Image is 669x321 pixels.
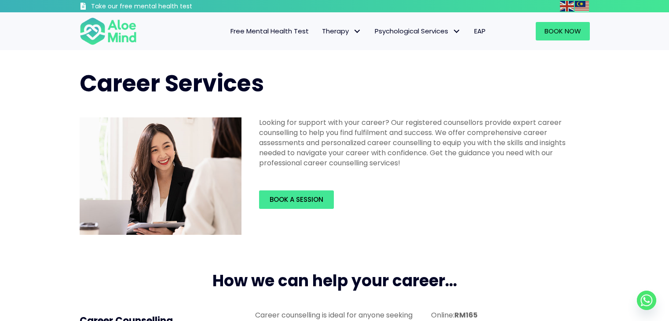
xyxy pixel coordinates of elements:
[575,1,589,11] img: ms
[80,117,241,235] img: Career counselling
[468,22,492,40] a: EAP
[80,17,137,46] img: Aloe mind Logo
[431,310,589,320] p: Online:
[80,2,239,12] a: Take our free mental health test
[322,26,362,36] span: Therapy
[315,22,368,40] a: TherapyTherapy: submenu
[80,67,264,99] span: Career Services
[259,117,585,168] p: Looking for support with your career? Our registered counsellors provide expert career counsellin...
[148,22,492,40] nav: Menu
[270,195,323,204] span: Book a session
[230,26,309,36] span: Free Mental Health Test
[545,26,581,36] span: Book Now
[560,1,574,11] img: en
[259,190,334,209] a: Book a session
[454,310,478,320] strong: RM165
[560,1,575,11] a: English
[450,25,463,38] span: Psychological Services: submenu
[91,2,239,11] h3: Take our free mental health test
[351,25,364,38] span: Therapy: submenu
[474,26,486,36] span: EAP
[637,291,656,310] a: Whatsapp
[575,1,590,11] a: Malay
[368,22,468,40] a: Psychological ServicesPsychological Services: submenu
[212,270,457,292] span: How we can help your career...
[536,22,590,40] a: Book Now
[375,26,461,36] span: Psychological Services
[224,22,315,40] a: Free Mental Health Test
